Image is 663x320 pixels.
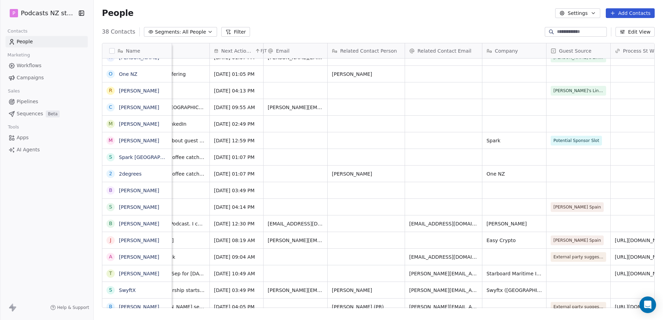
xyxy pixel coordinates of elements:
[264,43,327,58] div: Email
[109,120,113,127] div: M
[214,220,259,227] span: [DATE] 12:30 PM
[482,43,546,58] div: Company
[487,287,542,294] span: Swyftx ([GEOGRAPHIC_DATA])
[276,47,290,54] span: Email
[340,47,397,54] span: Related Contact Person
[332,71,401,78] span: [PERSON_NAME]
[155,28,181,36] span: Segments:
[119,88,159,94] a: [PERSON_NAME]
[17,74,44,81] span: Campaigns
[119,171,141,177] a: 2degrees
[109,203,112,211] div: S
[328,43,405,58] div: Related Contact Person
[268,237,323,244] span: [PERSON_NAME][EMAIL_ADDRESS][DOMAIN_NAME]
[102,59,172,308] div: grid
[268,104,323,111] span: [PERSON_NAME][EMAIL_ADDRESS][DOMAIN_NAME]
[495,47,518,54] span: Company
[5,26,31,36] span: Contacts
[119,188,159,193] a: [PERSON_NAME]
[109,286,112,294] div: S
[109,170,112,177] div: 2
[109,153,112,161] div: S
[214,270,259,277] span: [DATE] 10:49 AM
[182,28,206,36] span: All People
[17,38,33,45] span: People
[109,104,112,111] div: C
[221,27,250,37] button: Filter
[5,86,23,96] span: Sales
[214,287,259,294] span: [DATE] 03:49 PM
[46,110,60,117] span: Beta
[102,43,172,58] div: Name
[214,303,259,310] span: [DATE] 04:05 PM
[6,144,88,155] a: AI Agents
[214,237,259,244] span: [DATE] 08:19 AM
[119,304,159,310] a: [PERSON_NAME]
[119,55,159,60] a: [PERSON_NAME]
[606,8,655,18] button: Add Contacts
[109,187,112,194] div: B
[57,305,89,310] span: Help & Support
[214,204,259,211] span: [DATE] 04:14 PM
[119,138,159,143] a: [PERSON_NAME]
[409,303,478,310] span: [PERSON_NAME][EMAIL_ADDRESS][PERSON_NAME][DOMAIN_NAME]
[119,254,159,260] a: [PERSON_NAME]
[109,70,112,78] div: O
[119,154,186,160] a: Spark [GEOGRAPHIC_DATA]
[109,220,112,227] div: B
[553,254,603,260] span: External party suggestion
[214,87,259,94] span: [DATE] 04:13 PM
[409,287,478,294] span: [PERSON_NAME][EMAIL_ADDRESS]
[487,270,542,277] span: Starboard Maritime Intelligence
[615,27,655,37] button: Edit View
[109,303,112,310] div: B
[553,87,603,94] span: [PERSON_NAME]'s LinkedIn
[555,8,600,18] button: Settings
[6,96,88,107] a: Pipelines
[487,137,542,144] span: Spark
[639,296,656,313] div: Open Intercom Messenger
[119,71,137,77] a: One NZ
[119,105,159,110] a: [PERSON_NAME]
[409,220,478,227] span: [EMAIL_ADDRESS][DOMAIN_NAME]
[119,238,159,243] a: [PERSON_NAME]
[5,50,33,60] span: Marketing
[17,110,43,117] span: Sequences
[409,254,478,260] span: [EMAIL_ADDRESS][DOMAIN_NAME]
[214,137,259,144] span: [DATE] 12:59 PM
[409,270,478,277] span: [PERSON_NAME][EMAIL_ADDRESS][DOMAIN_NAME]
[332,303,401,310] span: [PERSON_NAME] (PR)
[12,10,15,17] span: P
[210,43,263,58] div: Next Action DueFJT
[214,170,259,177] span: [DATE] 01:07 PM
[268,220,323,227] span: [EMAIL_ADDRESS][DOMAIN_NAME]
[221,47,253,54] span: Next Action Due
[102,28,135,36] span: 38 Contacts
[260,48,267,54] span: FJT
[119,221,159,226] a: [PERSON_NAME]
[119,204,159,210] a: [PERSON_NAME]
[109,253,112,260] div: A
[487,237,542,244] span: Easy Crypto
[417,47,471,54] span: Related Contact Email
[17,62,42,69] span: Workflows
[119,287,136,293] a: SwyftX
[553,137,599,144] span: Potential Sponsor Slot
[214,121,259,127] span: [DATE] 02:49 PM
[102,8,134,18] span: People
[214,187,259,194] span: [DATE] 03:49 PM
[17,134,29,141] span: Apps
[109,87,112,94] div: R
[126,47,140,54] span: Name
[21,9,76,18] span: Podcasts NZ studio
[214,254,259,260] span: [DATE] 09:04 AM
[119,121,159,127] a: [PERSON_NAME]
[214,104,259,111] span: [DATE] 09:55 AM
[17,98,38,105] span: Pipelines
[6,108,88,119] a: SequencesBeta
[546,43,610,58] div: Guest Source
[405,43,482,58] div: Related Contact Email
[553,204,601,211] span: [PERSON_NAME] Spain
[268,287,323,294] span: [PERSON_NAME][EMAIL_ADDRESS]
[6,72,88,83] a: Campaigns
